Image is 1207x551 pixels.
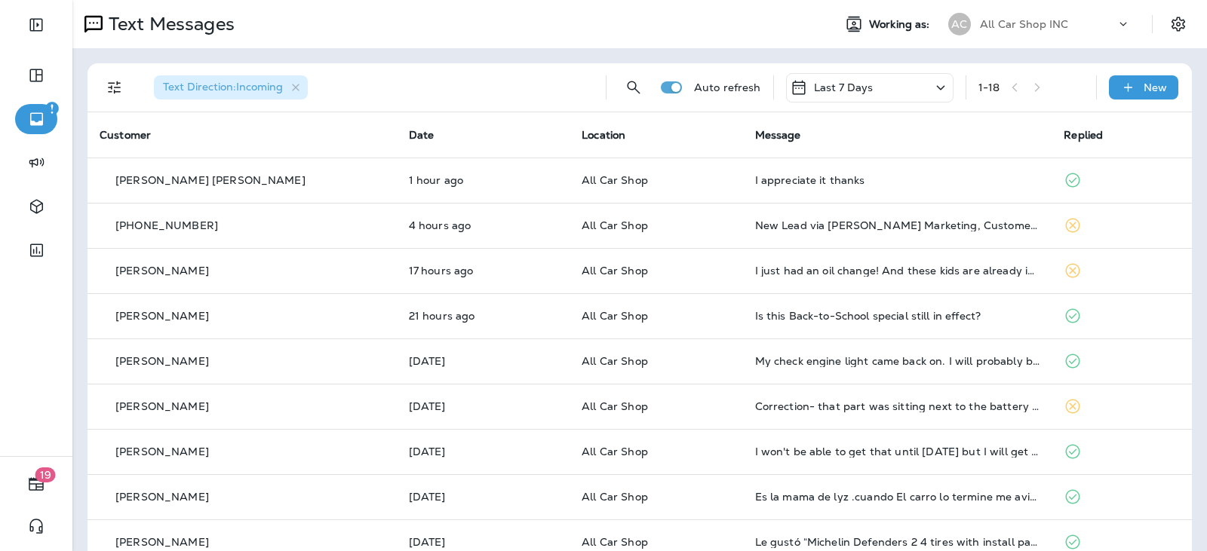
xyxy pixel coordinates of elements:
[409,219,557,231] p: Sep 15, 2025 08:46 AM
[409,400,557,412] p: Sep 12, 2025 07:24 PM
[869,18,933,31] span: Working as:
[115,310,209,322] p: [PERSON_NAME]
[115,265,209,277] p: [PERSON_NAME]
[755,536,1040,548] div: Le gustó “Michelin Defenders 2 4 tires with install package and alignment is 1,673.14”
[409,491,557,503] p: Sep 11, 2025 11:56 AM
[409,265,557,277] p: Sep 14, 2025 07:09 PM
[115,491,209,503] p: [PERSON_NAME]
[1064,128,1103,142] span: Replied
[115,355,209,367] p: [PERSON_NAME]
[755,265,1040,277] div: I just had an oil change! And these kids are already in school
[582,128,625,142] span: Location
[103,13,235,35] p: Text Messages
[582,399,648,413] span: All Car Shop
[100,128,151,142] span: Customer
[582,219,648,232] span: All Car Shop
[755,174,1040,186] div: I appreciate it thanks
[582,309,648,323] span: All Car Shop
[409,536,557,548] p: Sep 11, 2025 08:52 AM
[755,219,1040,231] div: New Lead via Merrick Marketing, Customer Name: Yussi G., Contact info: 6892220385, Job Info: Fron...
[582,445,648,458] span: All Car Shop
[409,445,557,458] p: Sep 12, 2025 05:03 PM
[409,310,557,322] p: Sep 14, 2025 03:33 PM
[115,174,306,186] p: [PERSON_NAME] [PERSON_NAME]
[755,445,1040,458] div: I won't be able to get that until Monday but I will get it and forward it to them. I'll let you k...
[755,310,1040,322] div: Is this Back-to-School special still in effect?
[409,174,557,186] p: Sep 15, 2025 11:45 AM
[755,355,1040,367] div: My check engine light came back on. I will probably be in on Monday
[163,80,283,93] span: Text Direction : Incoming
[100,72,130,103] button: Filters
[409,355,557,367] p: Sep 13, 2025 04:19 PM
[154,75,308,99] div: Text Direction:Incoming
[980,18,1068,30] p: All Car Shop INC
[115,445,209,458] p: [PERSON_NAME]
[35,467,56,482] span: 19
[582,490,648,504] span: All Car Shop
[978,81,1000,93] div: 1 - 18
[948,13,971,35] div: AC
[409,128,435,142] span: Date
[115,400,209,412] p: [PERSON_NAME]
[582,264,648,277] span: All Car Shop
[15,469,57,499] button: 19
[814,81,874,93] p: Last 7 Days
[15,10,57,40] button: Expand Sidebar
[1165,11,1192,38] button: Settings
[694,81,761,93] p: Auto refresh
[755,400,1040,412] div: Correction- that part was sitting next to the battery on the same side that you replaced the head...
[582,173,648,187] span: All Car Shop
[1144,81,1167,93] p: New
[115,536,209,548] p: [PERSON_NAME]
[115,219,218,231] p: [PHONE_NUMBER]
[619,72,649,103] button: Search Messages
[755,491,1040,503] div: Es la mama de lyz .cuando El carro lo termine me avisas a MI .pues Ella perdio su telefono
[755,128,801,142] span: Message
[582,354,648,368] span: All Car Shop
[582,535,648,549] span: All Car Shop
